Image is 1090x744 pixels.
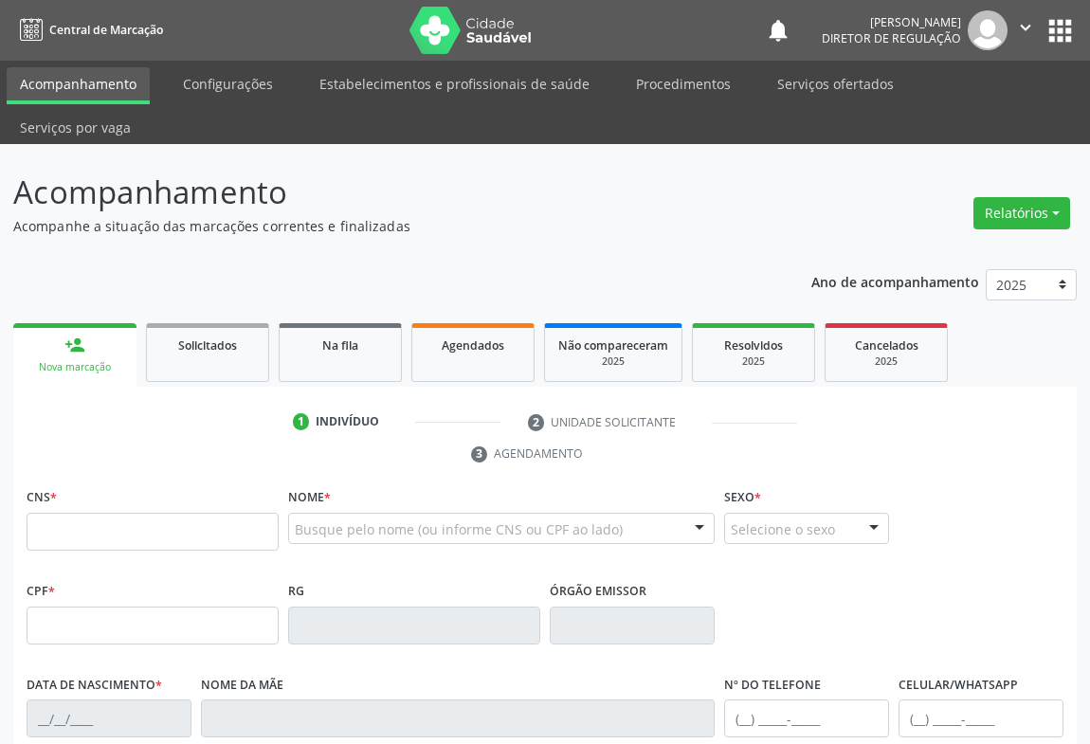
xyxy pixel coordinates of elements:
[49,22,163,38] span: Central de Marcação
[855,337,918,354] span: Cancelados
[623,67,744,100] a: Procedimentos
[550,577,646,607] label: Órgão emissor
[322,337,358,354] span: Na fila
[764,67,907,100] a: Serviços ofertados
[1008,10,1044,50] button: 
[724,671,821,700] label: Nº do Telefone
[201,671,283,700] label: Nome da mãe
[27,360,123,374] div: Nova marcação
[1044,14,1077,47] button: apps
[558,337,668,354] span: Não compareceram
[724,699,889,737] input: (__) _____-_____
[811,269,979,293] p: Ano de acompanhamento
[27,699,191,737] input: __/__/____
[293,413,310,430] div: 1
[170,67,286,100] a: Configurações
[288,483,331,513] label: Nome
[973,197,1070,229] button: Relatórios
[13,14,163,45] a: Central de Marcação
[822,30,961,46] span: Diretor de regulação
[64,335,85,355] div: person_add
[839,354,934,369] div: 2025
[1015,17,1036,38] i: 
[27,577,55,607] label: CPF
[7,67,150,104] a: Acompanhamento
[442,337,504,354] span: Agendados
[288,577,304,607] label: RG
[822,14,961,30] div: [PERSON_NAME]
[178,337,237,354] span: Solicitados
[316,413,379,430] div: Indivíduo
[731,519,835,539] span: Selecione o sexo
[724,483,761,513] label: Sexo
[724,337,783,354] span: Resolvidos
[899,699,1063,737] input: (__) _____-_____
[27,483,57,513] label: CNS
[899,671,1018,700] label: Celular/WhatsApp
[13,169,757,216] p: Acompanhamento
[27,671,162,700] label: Data de nascimento
[306,67,603,100] a: Estabelecimentos e profissionais de saúde
[13,216,757,236] p: Acompanhe a situação das marcações correntes e finalizadas
[968,10,1008,50] img: img
[7,111,144,144] a: Serviços por vaga
[558,354,668,369] div: 2025
[706,354,801,369] div: 2025
[295,519,623,539] span: Busque pelo nome (ou informe CNS ou CPF ao lado)
[765,17,791,44] button: notifications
